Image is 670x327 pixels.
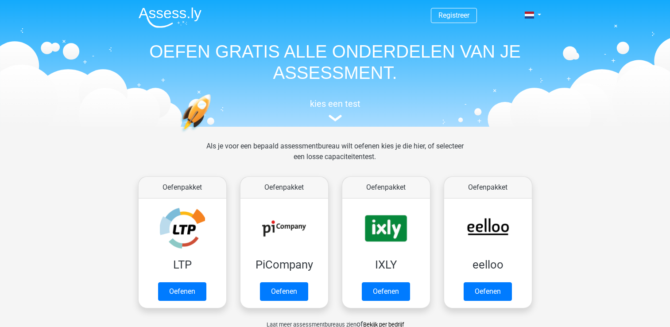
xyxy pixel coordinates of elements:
[158,282,206,301] a: Oefenen
[329,115,342,121] img: assessment
[132,98,539,109] h5: kies een test
[132,41,539,83] h1: OEFEN GRATIS ALLE ONDERDELEN VAN JE ASSESSMENT.
[464,282,512,301] a: Oefenen
[438,11,469,19] a: Registreer
[139,7,201,28] img: Assessly
[362,282,410,301] a: Oefenen
[199,141,471,173] div: Als je voor een bepaald assessmentbureau wilt oefenen kies je die hier, of selecteer een losse ca...
[260,282,308,301] a: Oefenen
[180,94,245,174] img: oefenen
[132,98,539,122] a: kies een test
